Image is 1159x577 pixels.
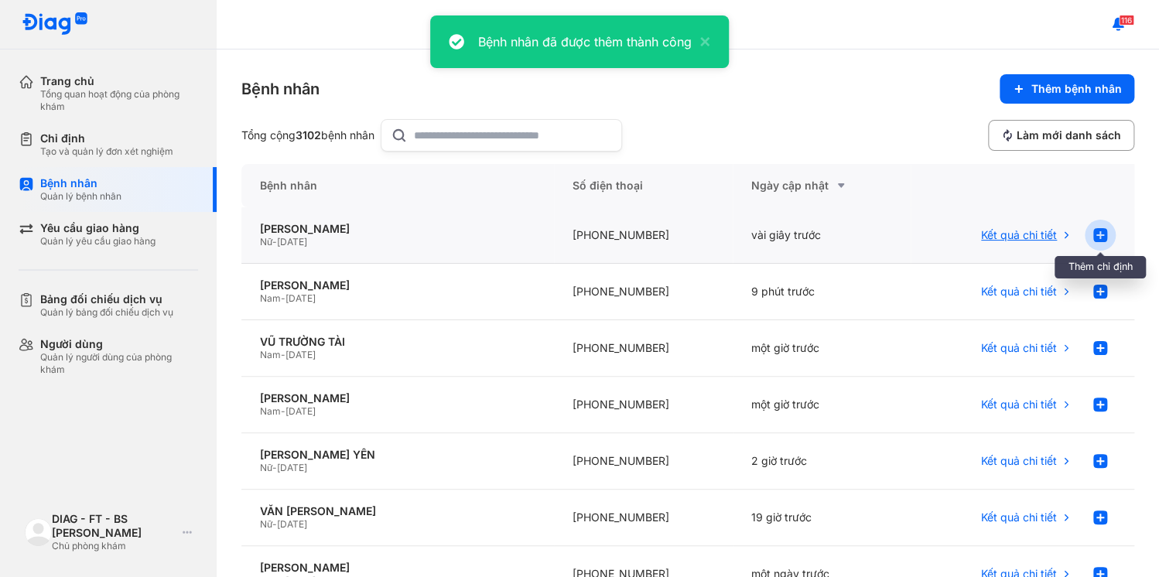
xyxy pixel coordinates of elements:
div: Quản lý bệnh nhân [40,190,121,203]
span: [DATE] [277,518,307,530]
img: logo [22,12,88,36]
span: Kết quả chi tiết [981,454,1057,468]
div: [PERSON_NAME] YẾN [260,448,535,462]
span: Thêm bệnh nhân [1031,82,1122,96]
div: [PHONE_NUMBER] [554,490,733,546]
span: [DATE] [285,405,316,417]
span: - [272,518,277,530]
span: Kết quả chi tiết [981,341,1057,355]
div: một giờ trước [733,320,911,377]
div: VĂN [PERSON_NAME] [260,504,535,518]
div: 19 giờ trước [733,490,911,546]
div: Quản lý bảng đối chiếu dịch vụ [40,306,173,319]
span: 116 [1119,15,1134,26]
div: Ngày cập nhật [751,176,893,195]
div: 9 phút trước [733,264,911,320]
span: - [281,292,285,304]
span: - [272,462,277,473]
span: [DATE] [277,236,307,248]
div: Người dùng [40,337,198,351]
div: Tổng cộng bệnh nhân [241,128,374,142]
div: vài giây trước [733,207,911,264]
div: [PHONE_NUMBER] [554,207,733,264]
div: [PHONE_NUMBER] [554,264,733,320]
div: Quản lý người dùng của phòng khám [40,351,198,376]
span: Kết quả chi tiết [981,285,1057,299]
span: Kết quả chi tiết [981,228,1057,242]
button: Làm mới danh sách [988,120,1134,151]
div: Yêu cầu giao hàng [40,221,156,235]
div: DIAG - FT - BS [PERSON_NAME] [52,512,176,540]
img: logo [25,518,52,545]
div: [PERSON_NAME] [260,278,535,292]
div: Bệnh nhân [40,176,121,190]
div: Tạo và quản lý đơn xét nghiệm [40,145,173,158]
span: [DATE] [285,292,316,304]
span: Nữ [260,518,272,530]
div: Tổng quan hoạt động của phòng khám [40,88,198,113]
span: Nam [260,405,281,417]
span: Nữ [260,462,272,473]
div: Bệnh nhân [241,164,554,207]
div: Chỉ định [40,131,173,145]
div: một giờ trước [733,377,911,433]
div: [PHONE_NUMBER] [554,320,733,377]
span: - [281,405,285,417]
span: Nam [260,349,281,360]
span: Kết quả chi tiết [981,510,1057,524]
span: Làm mới danh sách [1017,128,1121,142]
span: [DATE] [277,462,307,473]
span: 3102 [296,128,321,142]
div: Bảng đối chiếu dịch vụ [40,292,173,306]
div: [PERSON_NAME] [260,561,535,575]
div: [PHONE_NUMBER] [554,377,733,433]
div: Bệnh nhân đã được thêm thành công [478,32,692,51]
button: close [692,32,710,51]
button: Thêm bệnh nhân [1000,74,1134,104]
span: Nam [260,292,281,304]
div: Trang chủ [40,74,198,88]
div: Số điện thoại [554,164,733,207]
div: 2 giờ trước [733,433,911,490]
div: [PERSON_NAME] [260,222,535,236]
div: VŨ TRƯỜNG TÀI [260,335,535,349]
span: - [281,349,285,360]
div: Chủ phòng khám [52,540,176,552]
span: Nữ [260,236,272,248]
span: - [272,236,277,248]
div: Bệnh nhân [241,78,320,100]
div: [PERSON_NAME] [260,391,535,405]
span: Kết quả chi tiết [981,398,1057,411]
div: Quản lý yêu cầu giao hàng [40,235,156,248]
div: [PHONE_NUMBER] [554,433,733,490]
span: [DATE] [285,349,316,360]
